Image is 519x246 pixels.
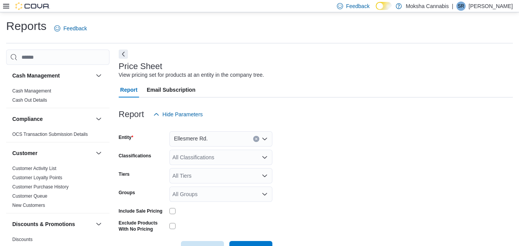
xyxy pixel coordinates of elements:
[150,107,206,122] button: Hide Parameters
[12,193,47,199] a: Customer Queue
[12,236,33,243] span: Discounts
[6,164,109,213] div: Customer
[262,191,268,197] button: Open list of options
[120,82,138,97] span: Report
[253,136,259,142] button: Clear input
[119,153,151,159] label: Classifications
[12,115,93,123] button: Compliance
[63,25,87,32] span: Feedback
[94,149,103,158] button: Customer
[12,149,37,157] h3: Customer
[6,86,109,108] div: Cash Management
[12,72,93,79] button: Cash Management
[119,220,166,232] label: Exclude Products With No Pricing
[12,115,43,123] h3: Compliance
[119,62,162,71] h3: Price Sheet
[12,97,47,103] span: Cash Out Details
[12,220,93,228] button: Discounts & Promotions
[6,130,109,142] div: Compliance
[12,97,47,103] a: Cash Out Details
[12,88,51,94] a: Cash Management
[262,173,268,179] button: Open list of options
[12,165,56,172] span: Customer Activity List
[94,71,103,80] button: Cash Management
[12,184,69,190] a: Customer Purchase History
[469,2,513,11] p: [PERSON_NAME]
[12,132,88,137] a: OCS Transaction Submission Details
[15,2,50,10] img: Cova
[346,2,370,10] span: Feedback
[262,154,268,160] button: Open list of options
[119,190,135,196] label: Groups
[406,2,449,11] p: Moksha Cannabis
[12,237,33,242] a: Discounts
[12,149,93,157] button: Customer
[51,21,90,36] a: Feedback
[162,111,203,118] span: Hide Parameters
[94,220,103,229] button: Discounts & Promotions
[376,2,392,10] input: Dark Mode
[456,2,466,11] div: Saurav Rao
[12,202,45,208] span: New Customers
[458,2,464,11] span: SR
[119,110,144,119] h3: Report
[12,220,75,228] h3: Discounts & Promotions
[6,18,46,34] h1: Reports
[174,134,208,143] span: Ellesmere Rd.
[94,114,103,124] button: Compliance
[119,171,129,177] label: Tiers
[119,208,162,214] label: Include Sale Pricing
[12,175,62,180] a: Customer Loyalty Points
[119,50,128,59] button: Next
[12,203,45,208] a: New Customers
[452,2,453,11] p: |
[119,134,133,140] label: Entity
[12,131,88,137] span: OCS Transaction Submission Details
[262,136,268,142] button: Open list of options
[147,82,196,97] span: Email Subscription
[12,193,47,199] span: Customer Queue
[12,72,60,79] h3: Cash Management
[119,71,264,79] div: View pricing set for products at an entity in the company tree.
[12,166,56,171] a: Customer Activity List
